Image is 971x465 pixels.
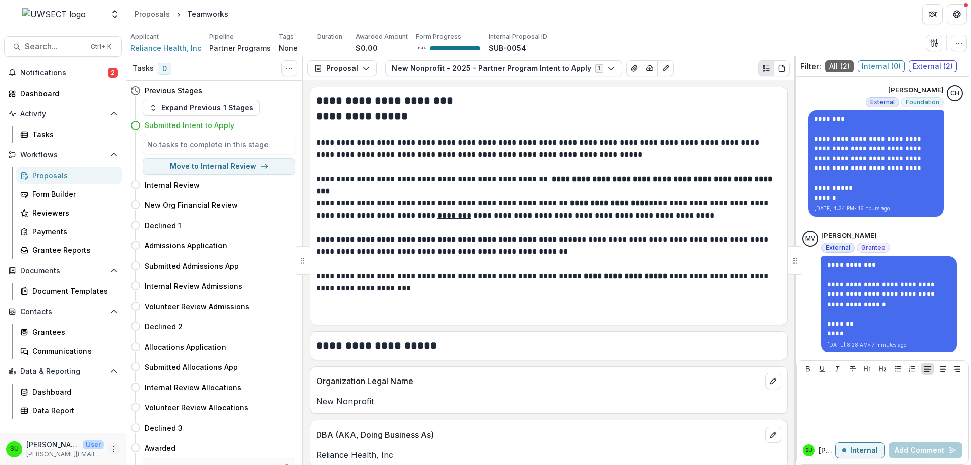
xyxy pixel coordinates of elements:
span: Foundation [906,99,939,106]
a: Document Templates [16,283,122,300]
h4: Awarded [145,443,175,453]
a: Reliance Health, Inc [130,43,201,53]
button: Notifications2 [4,65,122,81]
h4: Submitted Intent to Apply [145,120,234,131]
h4: Volunteer Review Admissions [145,301,249,312]
p: Form Progress [416,32,461,41]
p: Pipeline [209,32,234,41]
div: Scott Umbel [10,446,19,452]
h4: Submitted Admissions App [145,261,239,271]
p: [PERSON_NAME] [821,231,877,241]
div: Form Builder [32,189,114,199]
p: Reliance Health, Inc [316,449,781,461]
button: Open Workflows [4,147,122,163]
div: Data Report [32,405,114,416]
span: External ( 2 ) [909,60,957,72]
div: Dashboard [20,88,114,99]
p: Internal Proposal ID [489,32,547,41]
button: Align Right [951,363,963,375]
p: Internal [850,446,878,455]
button: Open entity switcher [108,4,122,24]
p: Filter: [800,60,821,72]
p: Duration [317,32,342,41]
p: New Nonprofit [316,395,781,407]
span: Internal ( 0 ) [858,60,905,72]
span: External [870,99,895,106]
div: Payments [32,226,114,237]
span: Notifications [20,69,108,77]
span: Contacts [20,308,106,316]
p: [PERSON_NAME] [819,445,835,456]
p: [DATE] 8:28 AM • 7 minutes ago [827,341,951,349]
div: Scott Umbel [805,448,812,453]
p: 100 % [416,45,426,52]
h4: Previous Stages [145,85,202,96]
button: View Attached Files [626,60,642,76]
div: Communications [32,346,114,356]
button: Plaintext view [758,60,774,76]
p: [PERSON_NAME] [26,439,79,450]
span: Documents [20,267,106,275]
div: Proposals [32,170,114,181]
a: Proposals [16,167,122,184]
p: Awarded Amount [356,32,408,41]
h4: Internal Review Admissions [145,281,242,291]
a: Reviewers [16,204,122,221]
button: Get Help [947,4,967,24]
div: Reviewers [32,207,114,218]
button: Heading 2 [876,363,889,375]
button: Underline [816,363,828,375]
p: SUB-0054 [489,43,526,53]
div: Tasks [32,129,114,140]
h4: Volunteer Review Allocations [145,402,248,413]
button: Align Left [921,363,934,375]
p: [DATE] 4:34 PM • 16 hours ago [814,205,938,213]
h4: Admissions Application [145,240,227,251]
p: None [279,43,298,53]
button: Italicize [831,363,844,375]
h4: New Org Financial Review [145,200,238,210]
button: Open Activity [4,106,122,122]
button: Bold [802,363,814,375]
span: 0 [158,63,171,75]
h4: Declined 1 [145,220,181,231]
button: More [108,443,120,455]
a: Payments [16,223,122,240]
a: Data Report [16,402,122,419]
button: Internal [835,442,885,458]
button: New Nonprofit - 2025 - Partner Program Intent to Apply1 [385,60,622,76]
nav: breadcrumb [130,7,232,21]
button: Edit as form [657,60,674,76]
div: Grantee Reports [32,245,114,256]
a: Grantees [16,324,122,341]
a: Dashboard [4,85,122,102]
p: User [83,440,104,449]
h4: Declined 2 [145,321,183,332]
span: Data & Reporting [20,367,106,376]
a: Communications [16,343,122,359]
p: Organization Legal Name [316,375,761,387]
h5: No tasks to complete in this stage [147,139,291,150]
button: edit [765,427,781,443]
button: Open Contacts [4,304,122,320]
div: Proposals [135,9,170,19]
h4: Internal Review Allocations [145,382,241,393]
p: Partner Programs [209,43,271,53]
h3: Tasks [133,64,154,73]
button: edit [765,373,781,389]
button: Bullet List [892,363,904,375]
div: Grantees [32,327,114,337]
span: Grantee [861,244,886,251]
button: PDF view [774,60,790,76]
span: All ( 2 ) [825,60,854,72]
span: Search... [25,41,84,51]
button: Ordered List [906,363,918,375]
p: [PERSON_NAME] [888,85,944,95]
h4: Submitted Allocations App [145,362,238,372]
button: Move to Internal Review [143,158,295,175]
div: Document Templates [32,286,114,297]
a: Form Builder [16,186,122,202]
button: Strike [847,363,859,375]
h4: Declined 3 [145,422,183,433]
p: Tags [279,32,294,41]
